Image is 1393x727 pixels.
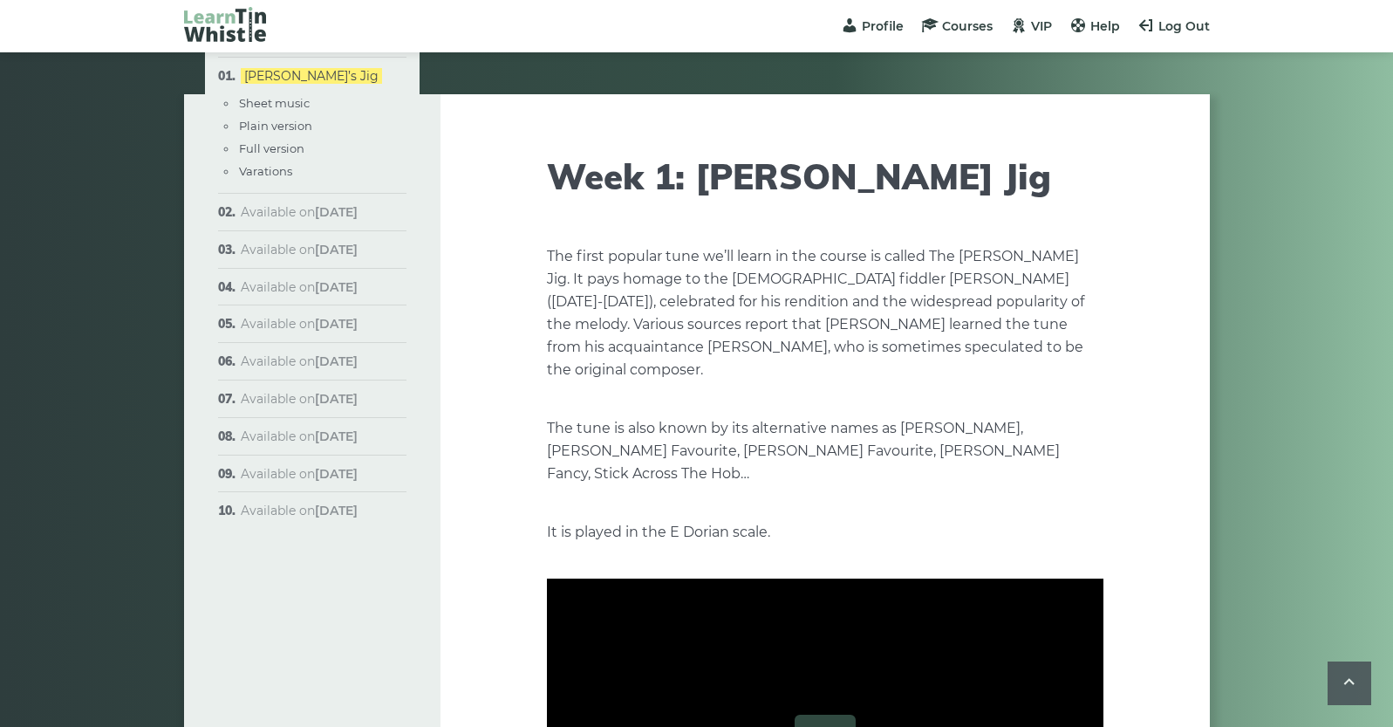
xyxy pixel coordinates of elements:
[942,18,993,34] span: Courses
[1010,18,1052,34] a: VIP
[184,7,266,42] img: LearnTinWhistle.com
[862,18,904,34] span: Profile
[315,429,358,444] strong: [DATE]
[241,503,358,518] span: Available on
[1069,18,1120,34] a: Help
[241,242,358,257] span: Available on
[315,242,358,257] strong: [DATE]
[547,245,1103,381] p: The first popular tune we’ll learn in the course is called The [PERSON_NAME] Jig. It pays homage ...
[315,316,358,332] strong: [DATE]
[241,391,358,407] span: Available on
[241,466,358,482] span: Available on
[239,164,292,178] a: Varations
[241,316,358,332] span: Available on
[921,18,993,34] a: Courses
[315,466,358,482] strong: [DATE]
[547,417,1103,485] p: The tune is also known by its alternative names as [PERSON_NAME], [PERSON_NAME] Favourite, [PERSO...
[315,391,358,407] strong: [DATE]
[241,279,358,295] span: Available on
[1158,18,1210,34] span: Log Out
[841,18,904,34] a: Profile
[315,204,358,220] strong: [DATE]
[547,155,1103,197] h1: Week 1: [PERSON_NAME] Jig
[1031,18,1052,34] span: VIP
[1090,18,1120,34] span: Help
[239,141,304,155] a: Full version
[315,279,358,295] strong: [DATE]
[547,521,1103,544] p: It is played in the E Dorian scale.
[241,353,358,369] span: Available on
[1137,18,1210,34] a: Log Out
[239,119,312,133] a: Plain version
[239,96,310,110] a: Sheet music
[241,429,358,444] span: Available on
[241,204,358,220] span: Available on
[315,353,358,369] strong: [DATE]
[241,68,382,84] a: [PERSON_NAME]’s Jig
[315,503,358,518] strong: [DATE]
